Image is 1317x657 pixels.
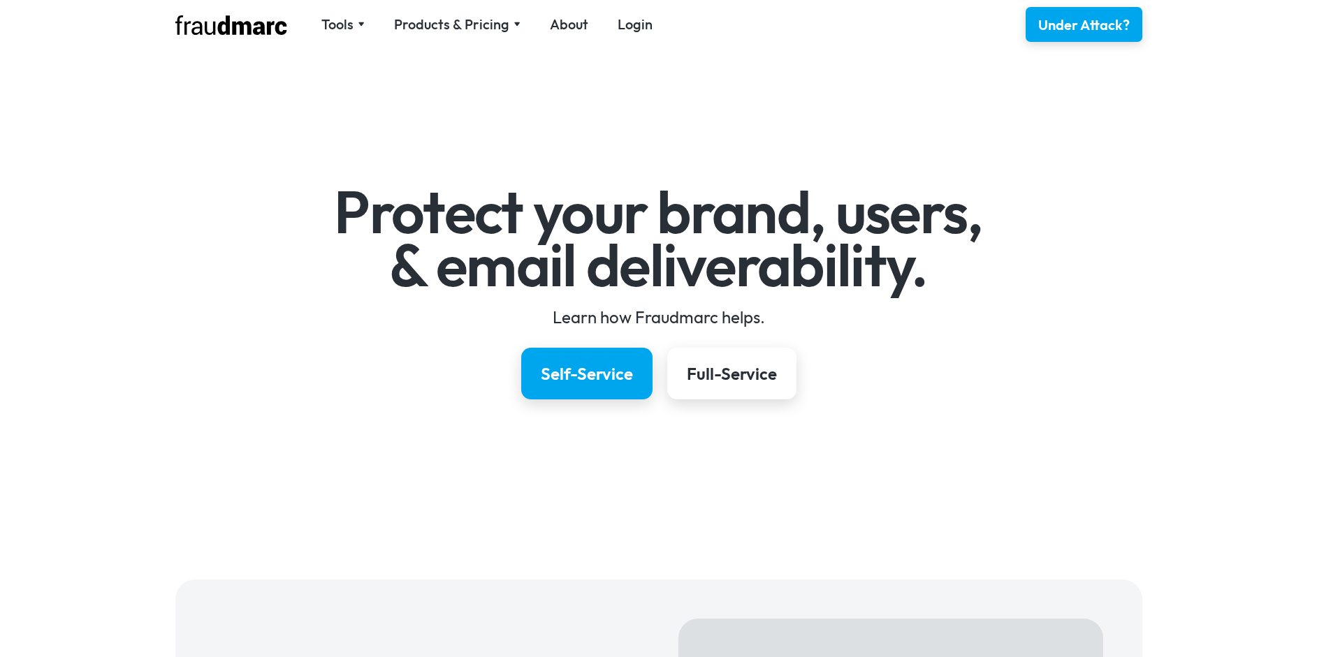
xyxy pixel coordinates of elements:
div: Products & Pricing [394,15,521,34]
div: Tools [321,15,354,34]
div: Under Attack? [1038,15,1130,35]
a: Login [618,15,653,34]
a: Under Attack? [1026,7,1142,42]
div: Learn how Fraudmarc helps. [253,306,1064,328]
h1: Protect your brand, users, & email deliverability. [253,186,1064,291]
div: Full-Service [687,362,777,385]
a: About [550,15,588,34]
div: Tools [321,15,365,34]
a: Self-Service [521,348,653,399]
a: Full-Service [667,348,796,399]
div: Self-Service [541,362,633,385]
div: Products & Pricing [394,15,509,34]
